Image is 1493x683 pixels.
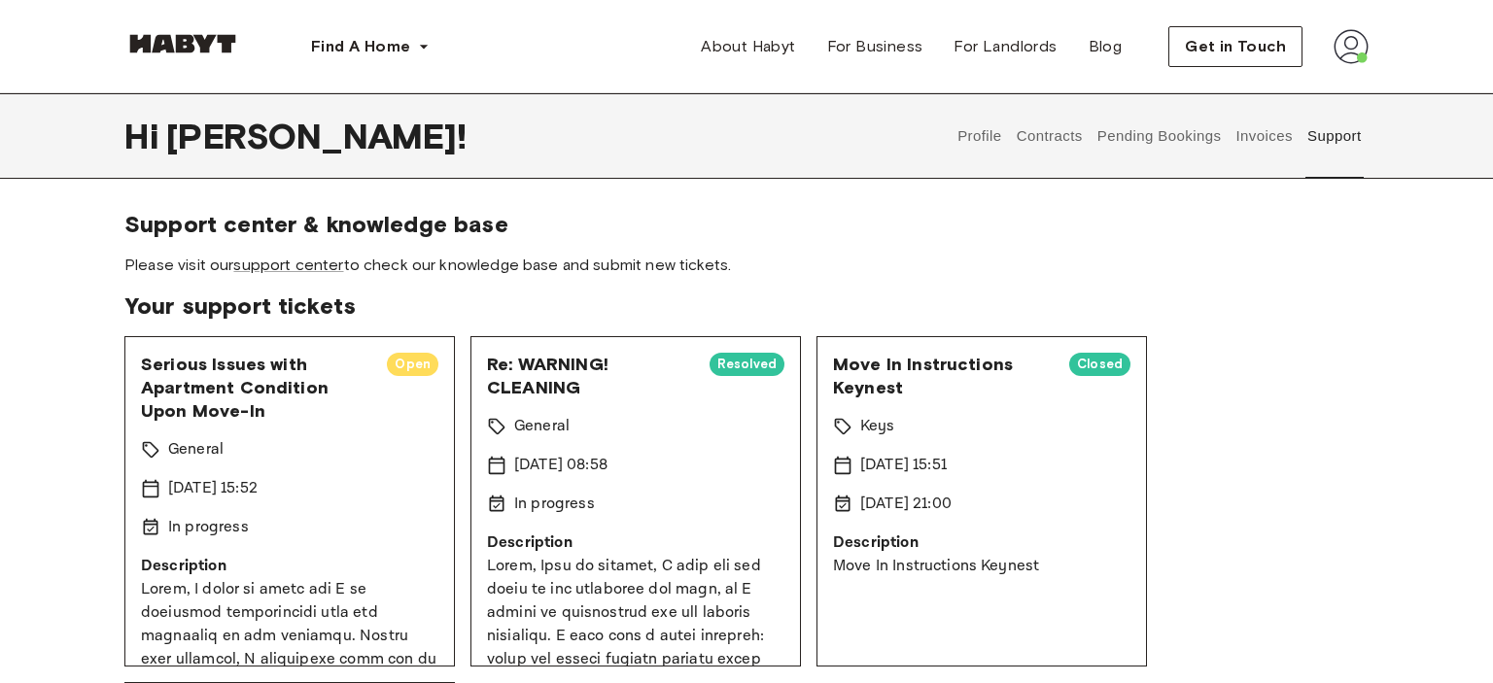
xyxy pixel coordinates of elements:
a: For Landlords [938,27,1072,66]
span: [PERSON_NAME] ! [166,116,467,156]
p: In progress [514,493,595,516]
span: Serious Issues with Apartment Condition Upon Move-In [141,353,371,423]
p: [DATE] 15:52 [168,477,258,500]
span: Open [387,355,438,374]
span: Find A Home [311,35,410,58]
p: Description [487,531,784,555]
span: Resolved [710,355,784,374]
img: avatar [1334,29,1369,64]
p: General [168,438,224,461]
p: [DATE] 08:58 [514,454,608,477]
a: For Business [812,27,939,66]
span: Hi [124,116,166,156]
span: Blog [1089,35,1123,58]
span: Please visit our to check our knowledge base and submit new tickets. [124,255,1369,276]
a: About Habyt [685,27,811,66]
button: Support [1304,93,1364,179]
span: For Landlords [954,35,1057,58]
span: Support center & knowledge base [124,210,1369,239]
span: Re: WARNING! CLEANING [487,353,694,399]
p: Move In Instructions Keynest [833,555,1130,578]
p: [DATE] 15:51 [860,454,947,477]
button: Invoices [1233,93,1295,179]
div: user profile tabs [951,93,1369,179]
a: Blog [1073,27,1138,66]
p: General [514,415,570,438]
p: Keys [860,415,895,438]
span: Move In Instructions Keynest [833,353,1054,399]
button: Contracts [1014,93,1085,179]
span: Your support tickets [124,291,1369,321]
span: Get in Touch [1185,35,1286,58]
span: For Business [827,35,923,58]
a: support center [233,256,343,274]
button: Find A Home [295,27,445,66]
button: Profile [955,93,1005,179]
span: Closed [1069,355,1130,374]
p: In progress [168,516,249,539]
p: Description [833,531,1130,555]
button: Pending Bookings [1094,93,1224,179]
span: About Habyt [701,35,795,58]
button: Get in Touch [1168,26,1302,67]
p: Description [141,555,438,578]
img: Habyt [124,34,241,53]
p: [DATE] 21:00 [860,493,952,516]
